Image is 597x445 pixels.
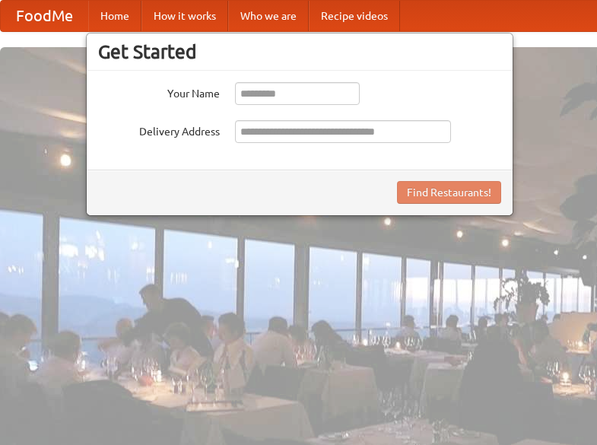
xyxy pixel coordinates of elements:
[88,1,141,31] a: Home
[98,82,220,101] label: Your Name
[98,120,220,139] label: Delivery Address
[397,181,501,204] button: Find Restaurants!
[141,1,228,31] a: How it works
[309,1,400,31] a: Recipe videos
[1,1,88,31] a: FoodMe
[98,40,501,63] h3: Get Started
[228,1,309,31] a: Who we are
